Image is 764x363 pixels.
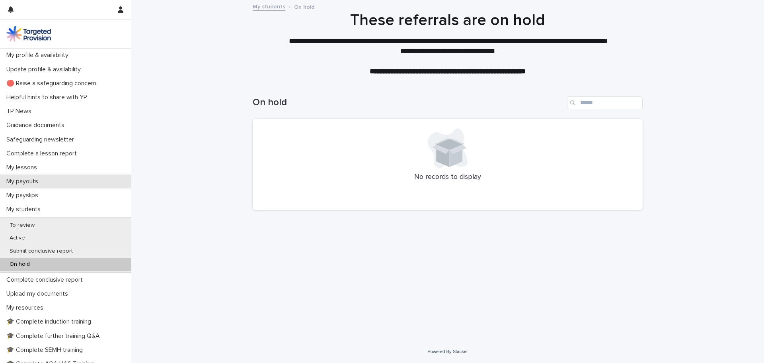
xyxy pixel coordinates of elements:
[3,248,79,255] p: Submit conclusive report
[3,150,83,157] p: Complete a lesson report
[3,136,80,143] p: Safeguarding newsletter
[3,332,106,340] p: 🎓 Complete further training Q&A
[3,122,71,129] p: Guidance documents
[253,97,564,108] h1: On hold
[262,173,633,182] p: No records to display
[3,276,89,284] p: Complete conclusive report
[3,94,94,101] p: Helpful hints to share with YP
[6,26,51,42] img: M5nRWzHhSzIhMunXDL62
[3,192,45,199] p: My payslips
[3,346,89,354] p: 🎓 Complete SEMH training
[253,11,643,30] h1: These referrals are on hold
[3,80,103,87] p: 🔴 Raise a safeguarding concern
[567,96,643,109] input: Search
[253,2,285,11] a: My students
[3,235,31,241] p: Active
[3,66,87,73] p: Update profile & availability
[3,164,43,171] p: My lessons
[3,304,50,312] p: My resources
[3,51,75,59] p: My profile & availability
[294,2,314,11] p: On hold
[3,222,41,229] p: To review
[3,318,97,326] p: 🎓 Complete induction training
[3,206,47,213] p: My students
[427,349,468,354] a: Powered By Stacker
[3,108,38,115] p: TP News
[3,178,45,185] p: My payouts
[3,261,36,268] p: On hold
[3,290,74,298] p: Upload my documents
